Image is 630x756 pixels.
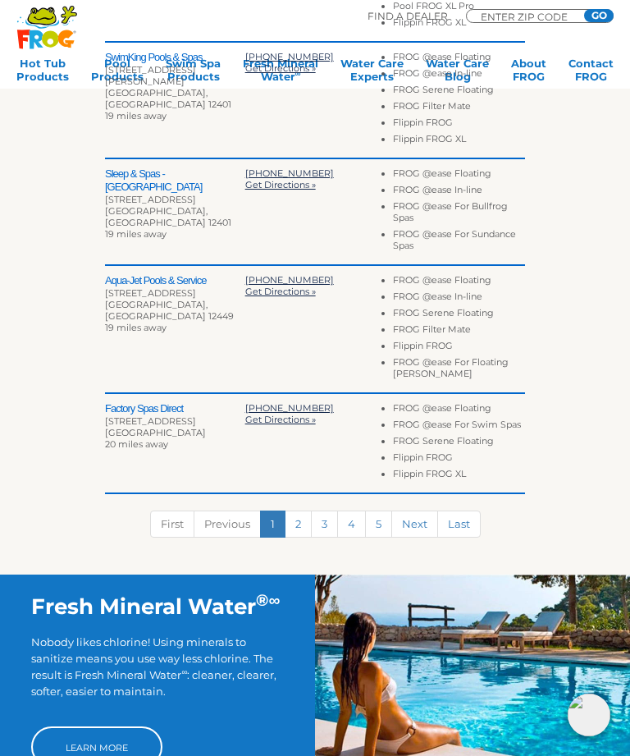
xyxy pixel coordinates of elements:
sup: ∞ [268,590,280,610]
li: FROG @ease In-line [393,184,525,200]
li: FROG @ease For Bullfrog Spas [393,200,525,228]
input: Zip Code Form [479,12,577,21]
li: Flippin FROG [393,451,525,468]
li: FROG @ease Floating [393,51,525,67]
div: [GEOGRAPHIC_DATA], [GEOGRAPHIC_DATA] 12401 [105,205,245,228]
span: 19 miles away [105,228,167,240]
div: [GEOGRAPHIC_DATA] [105,427,245,438]
a: Last [437,511,481,538]
li: FROG @ease In-line [393,291,525,307]
a: ContactFROG [568,57,614,89]
li: FROG @ease Floating [393,274,525,291]
li: FROG @ease For Sundance Spas [393,228,525,256]
a: Get Directions » [245,179,316,190]
a: Hot TubProducts [16,57,69,89]
span: 19 miles away [105,110,167,121]
div: [STREET_ADDRESS] [105,287,245,299]
a: [PHONE_NUMBER] [245,51,334,62]
div: [GEOGRAPHIC_DATA], [GEOGRAPHIC_DATA] 12401 [105,87,245,110]
li: FROG Serene Floating [393,84,525,100]
li: FROG Serene Floating [393,307,525,323]
a: First [150,511,194,538]
a: [PHONE_NUMBER] [245,167,334,179]
a: [PHONE_NUMBER] [245,274,334,286]
li: Flippin FROG XL [393,133,525,149]
li: FROG @ease In-line [393,67,525,84]
div: [STREET_ADDRESS] [105,415,245,427]
div: [STREET_ADDRESS] [105,194,245,205]
div: [GEOGRAPHIC_DATA], [GEOGRAPHIC_DATA] 12449 [105,299,245,322]
span: 20 miles away [105,438,168,450]
li: Flippin FROG XL [393,16,525,33]
li: FROG Filter Mate [393,100,525,117]
li: FROG @ease For Swim Spas [393,419,525,435]
a: Next [391,511,438,538]
a: 3 [311,511,338,538]
li: Flippin FROG [393,340,525,356]
h2: Factory Spas Direct [105,402,245,415]
li: FROG @ease Floating [393,167,525,184]
a: PoolProducts [91,57,144,89]
a: Previous [194,511,261,538]
a: 2 [285,511,312,538]
li: FROG Filter Mate [393,323,525,340]
li: Flippin FROG XL [393,468,525,484]
li: FROG @ease For Floating [PERSON_NAME] [393,356,525,384]
sup: ∞ [181,667,187,676]
a: Get Directions » [245,414,316,425]
a: [PHONE_NUMBER] [245,402,334,414]
img: openIcon [568,694,610,736]
h2: Aqua-Jet Pools & Service [105,274,245,287]
li: Flippin FROG [393,117,525,133]
li: FROG @ease Floating [393,402,525,419]
div: [STREET_ADDRESS][PERSON_NAME] [105,64,245,87]
a: 4 [337,511,366,538]
a: AboutFROG [511,57,546,89]
span: 19 miles away [105,322,167,333]
h2: SwimKing Pools & Spas [105,51,245,64]
h2: Fresh Mineral Water [31,593,283,620]
a: 5 [365,511,392,538]
a: 1 [260,511,285,538]
input: GO [584,9,614,22]
h2: Sleep & Spas - [GEOGRAPHIC_DATA] [105,167,245,194]
p: Nobody likes chlorine! Using minerals to sanitize means you use way less chlorine. The result is ... [31,634,283,710]
a: Get Directions » [245,286,316,297]
sup: ® [256,590,268,610]
a: Get Directions » [245,62,316,74]
li: FROG Serene Floating [393,435,525,451]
